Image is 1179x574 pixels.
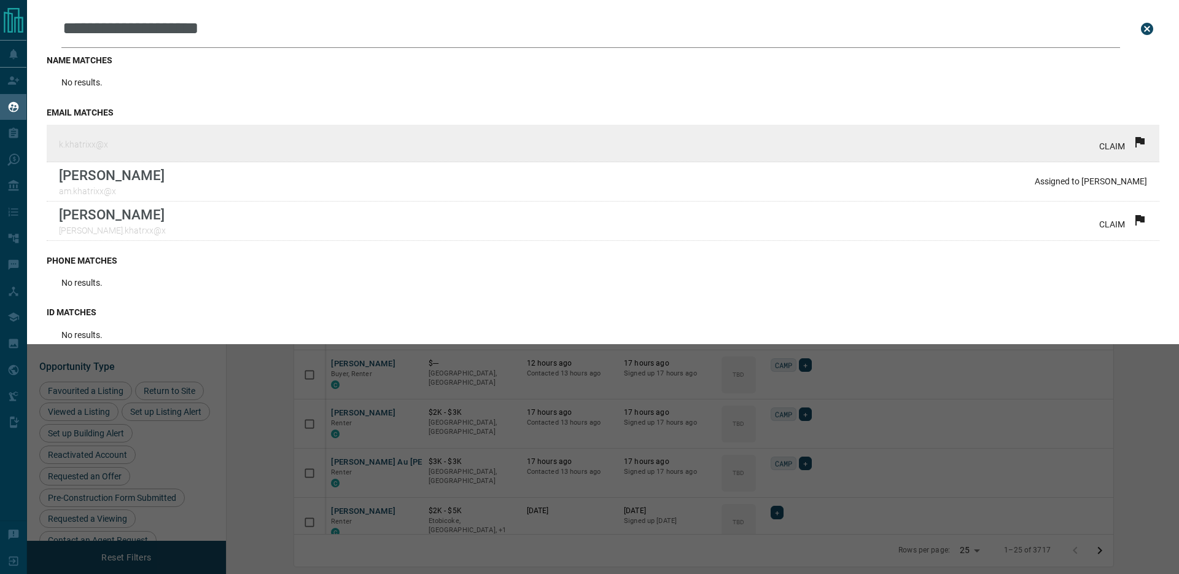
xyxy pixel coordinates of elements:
p: No results. [61,278,103,288]
p: am.khatrixx@x [59,186,165,196]
p: No results. [61,330,103,340]
h3: phone matches [47,256,1159,265]
p: Assigned to [PERSON_NAME] [1035,176,1147,186]
div: CLAIM [1099,213,1147,229]
p: No results. [61,77,103,87]
div: CLAIM [1099,135,1147,151]
p: [PERSON_NAME] [59,167,165,183]
h3: id matches [47,307,1159,317]
p: [PERSON_NAME] [59,206,166,222]
h3: name matches [47,55,1159,65]
p: k.khatrixx@x [59,140,108,149]
button: close search bar [1135,17,1159,41]
p: [PERSON_NAME].khatrxx@x [59,226,166,235]
h3: email matches [47,108,1159,117]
